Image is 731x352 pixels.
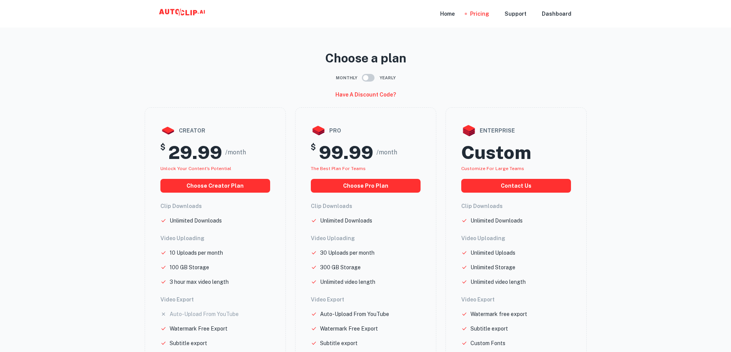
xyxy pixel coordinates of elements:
[470,324,508,333] p: Subtitle export
[461,202,571,210] h6: Clip Downloads
[461,166,524,171] span: Customize for large teams
[320,263,361,272] p: 300 GB Storage
[470,263,515,272] p: Unlimited Storage
[319,141,373,164] h2: 99.99
[320,249,375,257] p: 30 Uploads per month
[170,278,229,286] p: 3 hour max video length
[160,234,270,242] h6: Video Uploading
[461,141,531,164] h2: Custom
[470,278,526,286] p: Unlimited video length
[461,123,571,138] div: enterprise
[160,141,165,164] h5: $
[160,179,270,193] button: choose creator plan
[380,75,396,81] span: Yearly
[311,123,421,138] div: pro
[160,123,270,138] div: creator
[320,216,372,225] p: Unlimited Downloads
[170,216,222,225] p: Unlimited Downloads
[160,166,231,171] span: Unlock your Content's potential
[470,339,505,347] p: Custom Fonts
[311,234,421,242] h6: Video Uploading
[145,49,587,67] p: Choose a plan
[461,295,571,304] h6: Video Export
[470,310,527,318] p: Watermark free export
[311,202,421,210] h6: Clip Downloads
[311,141,316,164] h5: $
[311,166,366,171] span: The best plan for teams
[335,90,396,99] h6: Have a discount code?
[170,310,239,318] p: Auto-Upload From YouTube
[320,324,378,333] p: Watermark Free Export
[170,249,223,257] p: 10 Uploads per month
[311,179,421,193] button: choose pro plan
[168,141,222,164] h2: 29.99
[311,295,421,304] h6: Video Export
[320,310,389,318] p: Auto-Upload From YouTube
[160,295,270,304] h6: Video Export
[376,148,397,157] span: /month
[470,249,515,257] p: Unlimited Uploads
[160,202,270,210] h6: Clip Downloads
[170,339,207,347] p: Subtitle export
[170,324,228,333] p: Watermark Free Export
[332,88,399,101] button: Have a discount code?
[320,339,358,347] p: Subtitle export
[225,148,246,157] span: /month
[461,234,571,242] h6: Video Uploading
[461,179,571,193] button: Contact us
[170,263,209,272] p: 100 GB Storage
[320,278,375,286] p: Unlimited video length
[336,75,357,81] span: Monthly
[470,216,523,225] p: Unlimited Downloads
